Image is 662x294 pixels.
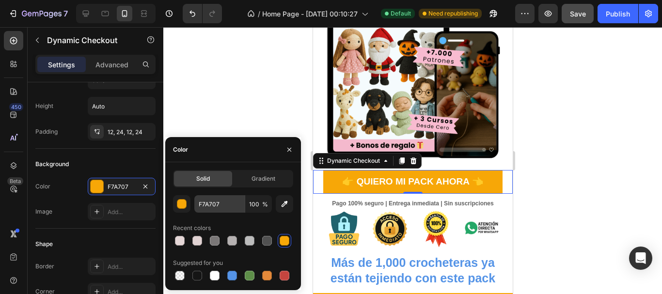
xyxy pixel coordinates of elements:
div: Recent colors [173,224,211,232]
img: image_demo.jpg [12,183,50,221]
button: Publish [598,4,638,23]
span: Save [570,10,586,18]
span: Solid [196,174,210,183]
p: Dynamic Checkout [47,34,129,46]
div: Beta [7,177,23,185]
button: Save [562,4,594,23]
span: Default [391,9,411,18]
div: Height [35,102,53,110]
span: Gradient [252,174,275,183]
p: Advanced [95,60,128,70]
iframe: Design area [313,27,513,294]
p: Settings [48,60,75,70]
div: Suggested for you [173,259,223,267]
span: % [262,200,268,209]
input: Auto [88,97,155,115]
img: image_demo.jpg [150,183,188,221]
button: <p>👉 Quiero mi Pack Ahora 👈</p> [10,143,190,167]
div: Image [35,207,52,216]
img: image_demo.jpg [58,183,96,221]
div: Undo/Redo [183,4,222,23]
div: Add... [108,263,153,271]
div: Background [35,160,69,169]
div: Color [35,182,50,191]
div: Border [35,262,54,271]
span: Home Page - [DATE] 00:10:27 [262,9,358,19]
span: / [258,9,260,19]
button: 7 [4,4,72,23]
div: 450 [9,103,23,111]
div: Add... [108,208,153,217]
h2: Más de 1,000 crocheteras ya están tejiendo con este pack [10,227,190,260]
div: Publish [606,9,630,19]
img: image_demo.jpg [104,183,142,221]
p: 7 [63,8,68,19]
input: Eg: FFFFFF [194,195,245,213]
div: Dynamic Checkout [12,129,69,138]
div: 12, 24, 12, 24 [108,128,153,137]
span: Need republishing [428,9,478,18]
p: Pago 100% seguro | Entrega inmediata | Sin suscripciones [11,171,189,182]
div: Color [173,145,188,154]
p: 👉 Quiero mi Pack Ahora 👈 [29,149,170,161]
div: Open Intercom Messenger [629,247,652,270]
div: Shape [35,240,53,248]
div: F7A707 [108,183,136,191]
div: Padding [35,127,58,136]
